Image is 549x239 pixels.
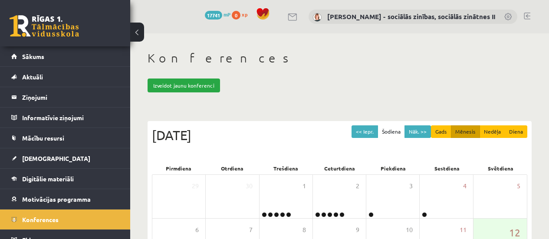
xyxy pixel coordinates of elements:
[205,11,230,18] a: 17741 mP
[409,181,413,191] span: 3
[242,11,247,18] span: xp
[148,51,532,65] h1: Konferences
[420,162,474,174] div: Sestdiena
[152,125,527,145] div: [DATE]
[366,162,420,174] div: Piekdiena
[22,108,119,128] legend: Informatīvie ziņojumi
[11,46,119,66] a: Sākums
[11,128,119,148] a: Mācību resursi
[11,87,119,107] a: Ziņojumi
[192,181,199,191] span: 29
[11,108,119,128] a: Informatīvie ziņojumi
[404,125,431,138] button: Nāk. >>
[480,125,505,138] button: Nedēļa
[302,181,306,191] span: 1
[10,15,79,37] a: Rīgas 1. Tālmācības vidusskola
[327,12,495,21] a: [PERSON_NAME] - sociālās zinības, sociālās zinātnes II
[246,181,253,191] span: 30
[259,162,313,174] div: Trešdiena
[224,11,230,18] span: mP
[451,125,480,138] button: Mēnesis
[406,225,413,235] span: 10
[195,225,199,235] span: 6
[517,181,520,191] span: 5
[302,225,306,235] span: 8
[22,175,74,183] span: Digitālie materiāli
[249,225,253,235] span: 7
[356,181,359,191] span: 2
[22,87,119,107] legend: Ziņojumi
[460,225,467,235] span: 11
[205,11,222,20] span: 17741
[22,52,44,60] span: Sākums
[152,162,206,174] div: Pirmdiena
[11,189,119,209] a: Motivācijas programma
[11,169,119,189] a: Digitālie materiāli
[473,162,527,174] div: Svētdiena
[505,125,527,138] button: Diena
[11,210,119,229] a: Konferences
[313,13,322,22] img: Anita Jozus - sociālās zinības, sociālās zinātnes II
[11,67,119,87] a: Aktuāli
[232,11,240,20] span: 0
[22,216,59,223] span: Konferences
[352,125,378,138] button: << Iepr.
[356,225,359,235] span: 9
[378,125,405,138] button: Šodiena
[232,11,252,18] a: 0 xp
[463,181,467,191] span: 4
[148,79,220,92] a: Izveidot jaunu konferenci
[22,134,64,142] span: Mācību resursi
[22,154,90,162] span: [DEMOGRAPHIC_DATA]
[313,162,367,174] div: Ceturtdiena
[206,162,260,174] div: Otrdiena
[22,73,43,81] span: Aktuāli
[11,148,119,168] a: [DEMOGRAPHIC_DATA]
[431,125,451,138] button: Gads
[22,195,91,203] span: Motivācijas programma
